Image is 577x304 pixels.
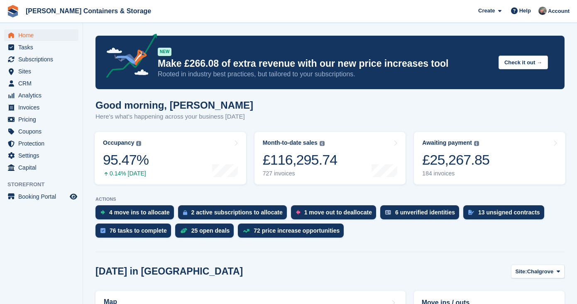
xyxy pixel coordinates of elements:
[180,228,187,233] img: deal-1b604bf984904fb50ccaf53a9ad4b4a5d6e5aea283cecdc64d6e3604feb123c2.svg
[478,209,540,216] div: 13 unsigned contracts
[519,7,531,15] span: Help
[4,138,78,149] a: menu
[95,266,243,277] h2: [DATE] in [GEOGRAPHIC_DATA]
[474,141,479,146] img: icon-info-grey-7440780725fd019a000dd9b08b2336e03edf1995a4989e88bcd33f0948082b44.svg
[4,90,78,101] a: menu
[463,205,548,224] a: 13 unsigned contracts
[158,48,171,56] div: NEW
[18,41,68,53] span: Tasks
[175,224,238,242] a: 25 open deals
[385,210,391,215] img: verify_identity-adf6edd0f0f0b5bbfe63781bf79b02c33cf7c696d77639b501bdc392416b5a36.svg
[191,227,230,234] div: 25 open deals
[18,150,68,161] span: Settings
[254,227,340,234] div: 72 price increase opportunities
[254,132,406,185] a: Month-to-date sales £116,295.74 727 invoices
[103,139,134,146] div: Occupancy
[320,141,325,146] img: icon-info-grey-7440780725fd019a000dd9b08b2336e03edf1995a4989e88bcd33f0948082b44.svg
[18,162,68,173] span: Capital
[422,170,489,177] div: 184 invoices
[183,210,187,215] img: active_subscription_to_allocate_icon-d502201f5373d7db506a760aba3b589e785aa758c864c3986d89f69b8ff3...
[395,209,455,216] div: 6 unverified identities
[18,126,68,137] span: Coupons
[18,29,68,41] span: Home
[95,197,565,202] p: ACTIONS
[158,70,492,79] p: Rooted in industry best practices, but tailored to your subscriptions.
[4,78,78,89] a: menu
[478,7,495,15] span: Create
[527,268,554,276] span: Chalgrove
[18,191,68,202] span: Booking Portal
[4,41,78,53] a: menu
[263,151,337,168] div: £116,295.74
[110,227,167,234] div: 76 tasks to complete
[422,151,489,168] div: £25,267.85
[4,29,78,41] a: menu
[511,265,565,278] button: Site: Chalgrove
[4,162,78,173] a: menu
[7,5,19,17] img: stora-icon-8386f47178a22dfd0bd8f6a31ec36ba5ce8667c1dd55bd0f319d3a0aa187defe.svg
[538,7,547,15] img: Adam Greenhalgh
[18,54,68,65] span: Subscriptions
[4,126,78,137] a: menu
[103,151,149,168] div: 95.47%
[18,78,68,89] span: CRM
[499,56,548,69] button: Check it out →
[414,132,565,185] a: Awaiting payment £25,267.85 184 invoices
[95,112,253,122] p: Here's what's happening across your business [DATE]
[243,229,249,233] img: price_increase_opportunities-93ffe204e8149a01c8c9dc8f82e8f89637d9d84a8eef4429ea346261dce0b2c0.svg
[4,66,78,77] a: menu
[548,7,570,15] span: Account
[109,209,170,216] div: 4 move ins to allocate
[178,205,291,224] a: 2 active subscriptions to allocate
[18,138,68,149] span: Protection
[100,210,105,215] img: move_ins_to_allocate_icon-fdf77a2bb77ea45bf5b3d319d69a93e2d87916cf1d5bf7949dd705db3b84f3ca.svg
[22,4,154,18] a: [PERSON_NAME] Containers & Storage
[422,139,472,146] div: Awaiting payment
[99,34,157,81] img: price-adjustments-announcement-icon-8257ccfd72463d97f412b2fc003d46551f7dbcb40ab6d574587a9cd5c0d94...
[158,58,492,70] p: Make £266.08 of extra revenue with our new price increases tool
[18,66,68,77] span: Sites
[263,139,318,146] div: Month-to-date sales
[304,209,372,216] div: 1 move out to deallocate
[4,150,78,161] a: menu
[380,205,463,224] a: 6 unverified identities
[238,224,348,242] a: 72 price increase opportunities
[95,224,175,242] a: 76 tasks to complete
[4,54,78,65] a: menu
[136,141,141,146] img: icon-info-grey-7440780725fd019a000dd9b08b2336e03edf1995a4989e88bcd33f0948082b44.svg
[68,192,78,202] a: Preview store
[296,210,300,215] img: move_outs_to_deallocate_icon-f764333ba52eb49d3ac5e1228854f67142a1ed5810a6f6cc68b1a99e826820c5.svg
[4,191,78,202] a: menu
[516,268,527,276] span: Site:
[95,132,246,185] a: Occupancy 95.47% 0.14% [DATE]
[100,228,105,233] img: task-75834270c22a3079a89374b754ae025e5fb1db73e45f91037f5363f120a921f8.svg
[103,170,149,177] div: 0.14% [DATE]
[4,102,78,113] a: menu
[468,210,474,215] img: contract_signature_icon-13c848040528278c33f63329250d36e43548de30e8caae1d1a13099fd9432cc5.svg
[291,205,380,224] a: 1 move out to deallocate
[263,170,337,177] div: 727 invoices
[18,102,68,113] span: Invoices
[18,90,68,101] span: Analytics
[95,205,178,224] a: 4 move ins to allocate
[4,114,78,125] a: menu
[95,100,253,111] h1: Good morning, [PERSON_NAME]
[191,209,283,216] div: 2 active subscriptions to allocate
[18,114,68,125] span: Pricing
[7,180,83,189] span: Storefront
